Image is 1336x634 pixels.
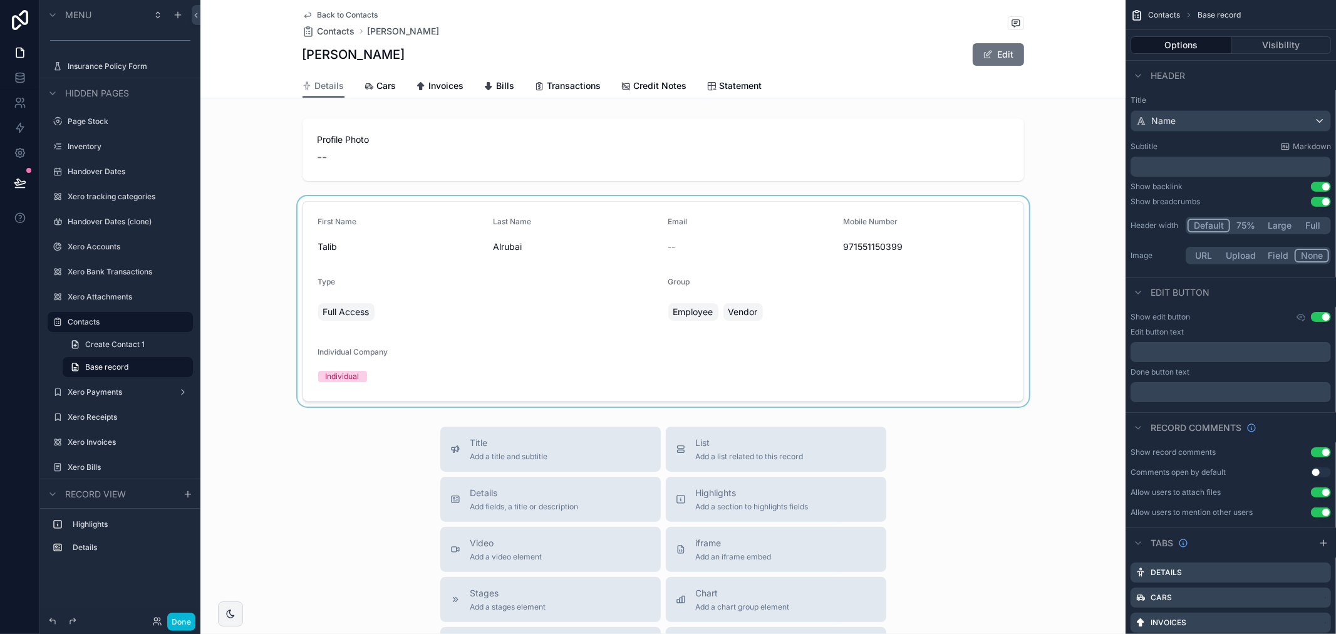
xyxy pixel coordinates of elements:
[470,437,548,449] span: Title
[1131,507,1253,517] div: Allow users to mention other users
[1131,36,1231,54] button: Options
[68,117,190,127] label: Page Stock
[68,387,173,397] a: Xero Payments
[68,142,190,152] label: Inventory
[65,9,91,21] span: Menu
[73,543,188,553] label: Details
[470,552,542,562] span: Add a video element
[720,80,762,92] span: Statement
[1280,142,1331,152] a: Markdown
[40,509,200,570] div: scrollable content
[85,340,145,350] span: Create Contact 1
[696,587,790,600] span: Chart
[68,412,190,422] label: Xero Receipts
[1231,36,1332,54] button: Visibility
[621,75,687,100] a: Credit Notes
[1151,568,1182,578] label: Details
[417,75,464,100] a: Invoices
[1151,537,1173,549] span: Tabs
[85,362,128,372] span: Base record
[1131,142,1157,152] label: Subtitle
[303,75,344,98] a: Details
[1221,249,1262,262] button: Upload
[63,335,193,355] a: Create Contact 1
[68,462,190,472] label: Xero Bills
[666,577,886,622] button: ChartAdd a chart group element
[68,242,190,252] label: Xero Accounts
[429,80,464,92] span: Invoices
[1188,219,1230,232] button: Default
[68,167,190,177] label: Handover Dates
[65,87,129,100] span: Hidden pages
[1293,142,1331,152] span: Markdown
[440,577,661,622] button: StagesAdd a stages element
[1262,219,1297,232] button: Large
[440,477,661,522] button: DetailsAdd fields, a title or description
[68,292,190,302] a: Xero Attachments
[68,317,185,327] label: Contacts
[68,192,190,202] label: Xero tracking categories
[484,75,515,100] a: Bills
[1131,182,1183,192] div: Show backlink
[1151,70,1185,82] span: Header
[634,80,687,92] span: Credit Notes
[1131,327,1184,337] label: Edit button text
[303,10,378,20] a: Back to Contacts
[696,602,790,612] span: Add a chart group element
[1151,286,1209,299] span: Edit button
[315,80,344,92] span: Details
[1151,115,1176,127] span: Name
[303,25,355,38] a: Contacts
[497,80,515,92] span: Bills
[973,43,1024,66] button: Edit
[1131,251,1181,261] label: Image
[1295,249,1329,262] button: None
[696,437,804,449] span: List
[1198,10,1241,20] span: Base record
[377,80,396,92] span: Cars
[1131,110,1331,132] button: Name
[470,602,546,612] span: Add a stages element
[696,552,772,562] span: Add an iframe embed
[68,437,190,447] label: Xero Invoices
[318,10,378,20] span: Back to Contacts
[1297,219,1329,232] button: Full
[167,613,195,631] button: Done
[318,25,355,38] span: Contacts
[1131,197,1200,207] div: Show breadcrumbs
[470,502,579,512] span: Add fields, a title or description
[1131,367,1189,377] label: Done button text
[68,267,190,277] label: Xero Bank Transactions
[666,477,886,522] button: HighlightsAdd a section to highlights fields
[68,61,190,71] label: Insurance Policy Form
[535,75,601,100] a: Transactions
[368,25,440,38] a: [PERSON_NAME]
[470,537,542,549] span: Video
[547,80,601,92] span: Transactions
[365,75,396,100] a: Cars
[1131,487,1221,497] div: Allow users to attach files
[73,519,188,529] label: Highlights
[696,487,809,499] span: Highlights
[470,587,546,600] span: Stages
[696,502,809,512] span: Add a section to highlights fields
[1131,467,1226,477] div: Comments open by default
[1151,593,1172,603] label: Cars
[1131,342,1331,362] div: scrollable content
[1148,10,1180,20] span: Contacts
[470,487,579,499] span: Details
[68,217,190,227] a: Handover Dates (clone)
[1131,447,1216,457] div: Show record comments
[63,357,193,377] a: Base record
